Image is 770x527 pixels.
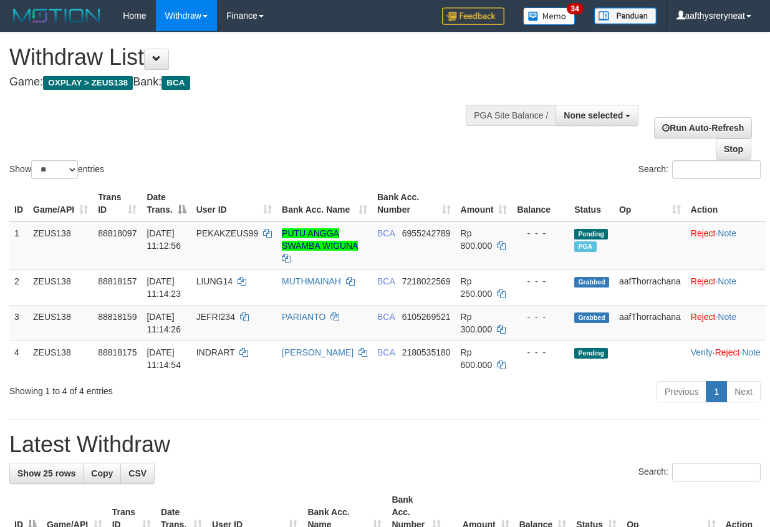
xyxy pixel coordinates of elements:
[574,348,608,359] span: Pending
[147,276,181,299] span: [DATE] 11:14:23
[691,312,716,322] a: Reject
[9,76,501,89] h4: Game: Bank:
[564,110,623,120] span: None selected
[686,305,766,341] td: ·
[9,269,28,305] td: 2
[638,463,761,481] label: Search:
[9,221,28,270] td: 1
[517,227,564,239] div: - - -
[31,160,78,179] select: Showentries
[567,3,584,14] span: 34
[402,276,451,286] span: Copy 7218022569 to clipboard
[128,468,147,478] span: CSV
[282,347,354,357] a: [PERSON_NAME]
[715,347,740,357] a: Reject
[161,76,190,90] span: BCA
[282,312,325,322] a: PARIANTO
[614,269,686,305] td: aafThorrachana
[9,432,761,457] h1: Latest Withdraw
[93,186,142,221] th: Trans ID: activate to sort column ascending
[686,221,766,270] td: ·
[691,347,713,357] a: Verify
[28,186,93,221] th: Game/API: activate to sort column ascending
[282,228,358,251] a: PUTU ANGGA SWAMBA WIGUNA
[569,186,614,221] th: Status
[377,228,395,238] span: BCA
[98,276,137,286] span: 88818157
[196,347,235,357] span: INDRART
[556,105,638,126] button: None selected
[9,305,28,341] td: 3
[147,347,181,370] span: [DATE] 11:14:54
[147,228,181,251] span: [DATE] 11:12:56
[742,347,761,357] a: Note
[718,228,736,238] a: Note
[282,276,341,286] a: MUTHMAINAH
[523,7,575,25] img: Button%20Memo.svg
[672,160,761,179] input: Search:
[402,347,451,357] span: Copy 2180535180 to clipboard
[442,7,504,25] img: Feedback.jpg
[9,380,312,397] div: Showing 1 to 4 of 4 entries
[372,186,456,221] th: Bank Acc. Number: activate to sort column ascending
[638,160,761,179] label: Search:
[120,463,155,484] a: CSV
[142,186,191,221] th: Date Trans.: activate to sort column descending
[277,186,372,221] th: Bank Acc. Name: activate to sort column ascending
[654,117,752,138] a: Run Auto-Refresh
[718,312,736,322] a: Note
[574,277,609,288] span: Grabbed
[686,269,766,305] td: ·
[517,275,564,288] div: - - -
[686,341,766,376] td: · ·
[691,228,716,238] a: Reject
[9,463,84,484] a: Show 25 rows
[574,312,609,323] span: Grabbed
[512,186,569,221] th: Balance
[461,228,493,251] span: Rp 800.000
[517,311,564,323] div: - - -
[196,312,235,322] span: JEFRI234
[672,463,761,481] input: Search:
[466,105,556,126] div: PGA Site Balance /
[83,463,121,484] a: Copy
[706,381,727,402] a: 1
[9,341,28,376] td: 4
[456,186,513,221] th: Amount: activate to sort column ascending
[686,186,766,221] th: Action
[28,221,93,270] td: ZEUS138
[98,347,137,357] span: 88818175
[9,160,104,179] label: Show entries
[461,312,493,334] span: Rp 300.000
[9,6,104,25] img: MOTION_logo.png
[98,312,137,322] span: 88818159
[716,138,751,160] a: Stop
[594,7,657,24] img: panduan.png
[461,276,493,299] span: Rp 250.000
[718,276,736,286] a: Note
[657,381,706,402] a: Previous
[377,347,395,357] span: BCA
[191,186,277,221] th: User ID: activate to sort column ascending
[196,276,233,286] span: LIUNG14
[614,186,686,221] th: Op: activate to sort column ascending
[9,45,501,70] h1: Withdraw List
[461,347,493,370] span: Rp 600.000
[196,228,259,238] span: PEKAKZEUS99
[28,341,93,376] td: ZEUS138
[28,269,93,305] td: ZEUS138
[574,229,608,239] span: Pending
[517,346,564,359] div: - - -
[98,228,137,238] span: 88818097
[9,186,28,221] th: ID
[574,241,596,252] span: Marked by aafsolysreylen
[691,276,716,286] a: Reject
[402,228,451,238] span: Copy 6955242789 to clipboard
[43,76,133,90] span: OXPLAY > ZEUS138
[17,468,75,478] span: Show 25 rows
[726,381,761,402] a: Next
[377,312,395,322] span: BCA
[28,305,93,341] td: ZEUS138
[614,305,686,341] td: aafThorrachana
[402,312,451,322] span: Copy 6105269521 to clipboard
